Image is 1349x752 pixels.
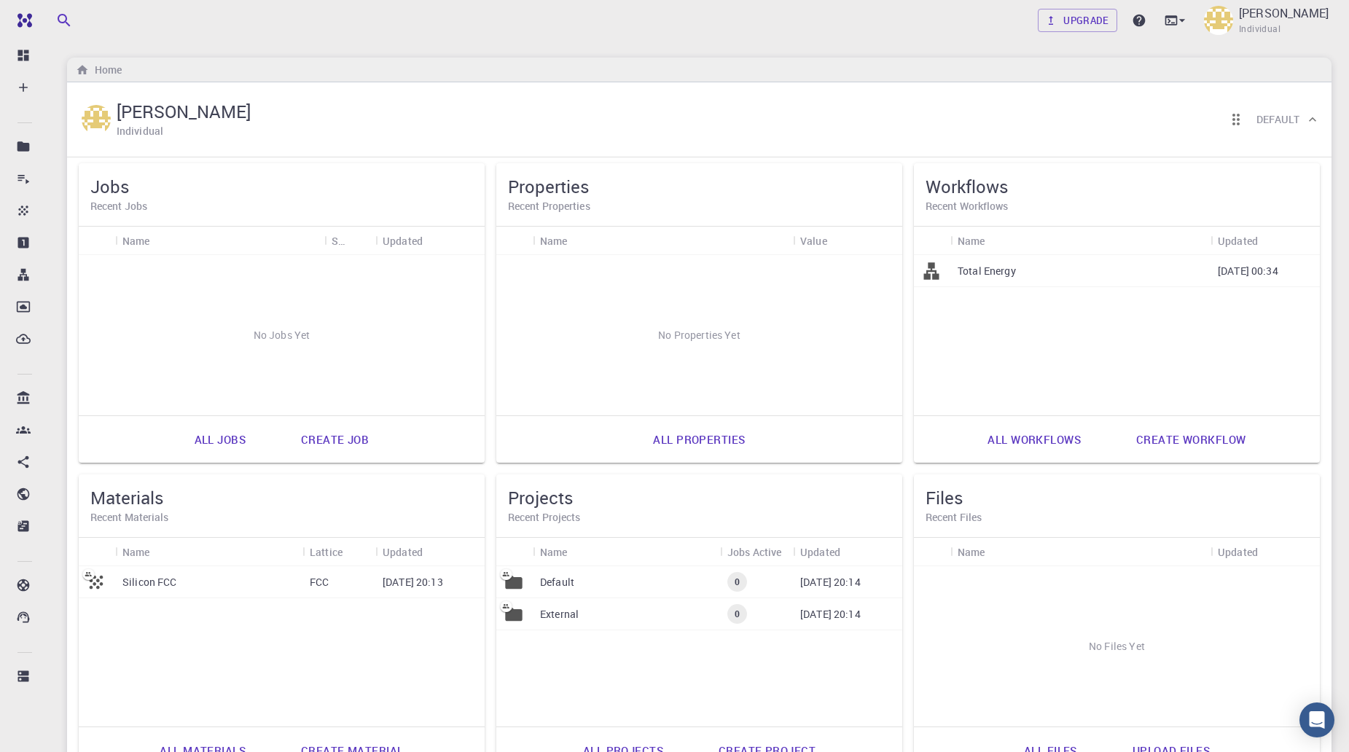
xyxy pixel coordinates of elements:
div: Updated [1211,227,1320,255]
span: 0 [729,608,746,620]
button: Sort [343,540,366,563]
button: Reorder cards [1221,105,1251,134]
div: No Files Yet [914,566,1320,726]
div: Value [800,227,827,255]
div: Updated [1211,538,1320,566]
div: Icon [79,538,115,566]
p: Default [540,575,574,590]
a: Create workflow [1120,422,1262,457]
button: Sort [150,229,173,252]
div: Name [540,538,568,566]
div: Name [122,227,150,255]
h6: Home [89,62,122,78]
a: Upgrade [1038,9,1117,32]
button: Sort [345,229,368,252]
h5: Projects [508,486,891,509]
button: Sort [150,540,173,563]
div: Name [540,227,568,255]
h5: Workflows [926,175,1308,198]
h6: Recent Projects [508,509,891,525]
div: Icon [914,538,950,566]
div: Updated [800,538,840,566]
div: Updated [383,538,423,566]
p: [DATE] 20:14 [800,607,861,622]
div: Lattice [310,538,343,566]
div: Updated [383,227,423,255]
div: Ayodele Odo[PERSON_NAME]IndividualReorder cardsDefault [67,82,1332,157]
button: Sort [423,540,446,563]
div: Status [332,227,345,255]
button: Sort [1258,540,1281,563]
h6: Recent Properties [508,198,891,214]
a: All jobs [179,422,262,457]
h6: Recent Materials [90,509,473,525]
img: Ayodele Odo [1204,6,1233,35]
div: No Jobs Yet [79,255,485,415]
p: [DATE] 00:34 [1218,264,1278,278]
span: Support [29,10,82,23]
button: Sort [568,229,591,252]
div: Updated [1218,538,1258,566]
div: Icon [914,227,950,255]
div: Status [324,227,375,255]
div: Name [533,227,793,255]
div: Icon [496,538,533,566]
div: Updated [1218,227,1258,255]
div: Jobs Active [720,538,793,566]
button: Sort [568,540,591,563]
div: Updated [375,227,485,255]
div: No Properties Yet [496,255,902,415]
div: Name [950,227,1211,255]
div: Lattice [302,538,375,566]
a: All workflows [971,422,1097,457]
p: External [540,607,579,622]
p: [PERSON_NAME] [1239,4,1329,22]
div: Name [115,538,302,566]
h6: Recent Workflows [926,198,1308,214]
div: Updated [375,538,485,566]
h5: Jobs [90,175,473,198]
h6: Recent Files [926,509,1308,525]
h6: Default [1256,111,1299,128]
div: Icon [496,227,533,255]
h5: Materials [90,486,473,509]
a: All properties [637,422,761,457]
h6: Recent Jobs [90,198,473,214]
p: Total Energy [958,264,1016,278]
h6: Individual [117,123,163,139]
h5: [PERSON_NAME] [117,100,251,123]
div: Icon [79,227,115,255]
button: Sort [985,540,1009,563]
img: Ayodele Odo [82,105,111,134]
div: Updated [793,538,902,566]
p: [DATE] 20:13 [383,575,443,590]
p: FCC [310,575,329,590]
h5: Files [926,486,1308,509]
img: logo [12,13,32,28]
div: Open Intercom Messenger [1299,702,1334,737]
div: Name [958,538,985,566]
p: Silicon FCC [122,575,177,590]
nav: breadcrumb [73,62,125,78]
div: Name [115,227,324,255]
button: Sort [423,229,446,252]
div: Name [533,538,720,566]
h5: Properties [508,175,891,198]
div: Name [958,227,985,255]
div: Jobs Active [727,538,782,566]
span: 0 [729,576,746,588]
button: Sort [827,229,851,252]
div: Value [793,227,902,255]
button: Sort [1258,229,1281,252]
span: Individual [1239,22,1280,36]
div: Name [950,538,1211,566]
button: Sort [840,540,864,563]
p: [DATE] 20:14 [800,575,861,590]
div: Name [122,538,150,566]
button: Sort [985,229,1009,252]
a: Create job [285,422,385,457]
